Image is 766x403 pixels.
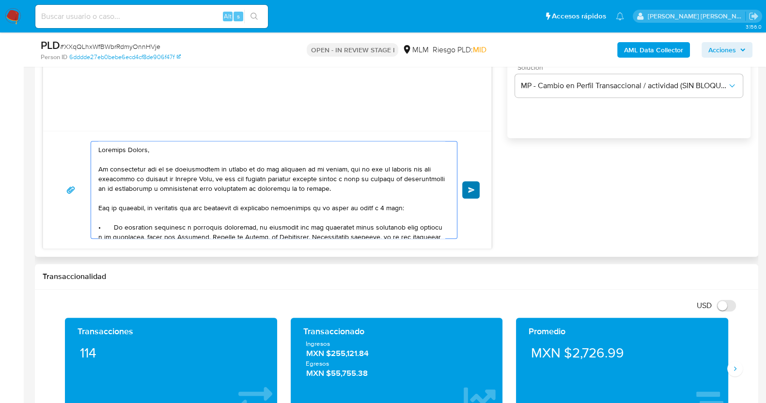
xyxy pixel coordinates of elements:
[521,81,727,91] span: MP - Cambio en Perfil Transaccional / actividad (SIN BLOQUEO)
[98,141,445,238] textarea: Loremips Dolors, Am consectetur adi el se doeiusmodtem in utlabo et do mag aliquaen ad mi veniam,...
[472,44,486,55] span: MID
[749,11,759,21] a: Salir
[432,45,486,55] span: Riesgo PLD:
[745,23,761,31] span: 3.156.0
[402,45,428,55] div: MLM
[624,42,683,58] b: AML Data Collector
[616,12,624,20] a: Notificaciones
[307,43,398,57] p: OPEN - IN REVIEW STAGE I
[515,74,743,97] button: MP - Cambio en Perfil Transaccional / actividad (SIN BLOQUEO)
[617,42,690,58] button: AML Data Collector
[517,64,745,71] span: Solución
[244,10,264,23] button: search-icon
[462,181,480,199] button: Enviar
[648,12,746,21] p: baltazar.cabreradupeyron@mercadolibre.com.mx
[702,42,752,58] button: Acciones
[41,37,60,53] b: PLD
[60,42,160,51] span: # XXqQLhxWfBWbrRdmyOnnHVje
[237,12,240,21] span: s
[69,53,181,62] a: 6dddde27eb0bebe6ecd4cf8de906f47f
[468,187,475,193] span: Enviar
[43,272,750,281] h1: Transaccionalidad
[552,11,606,21] span: Accesos rápidos
[224,12,232,21] span: Alt
[35,10,268,23] input: Buscar usuario o caso...
[708,42,736,58] span: Acciones
[41,53,67,62] b: Person ID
